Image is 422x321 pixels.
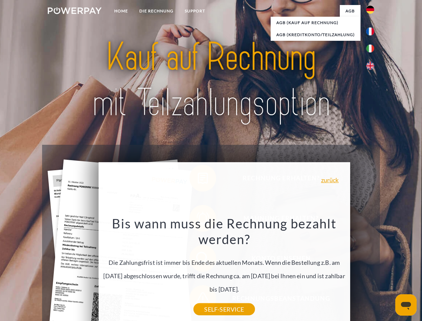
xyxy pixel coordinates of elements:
[366,6,374,14] img: de
[134,5,179,17] a: DIE RECHNUNG
[102,215,346,309] div: Die Zahlungsfrist ist immer bis Ende des aktuellen Monats. Wenn die Bestellung z.B. am [DATE] abg...
[366,44,374,52] img: it
[340,5,361,17] a: agb
[48,7,102,14] img: logo-powerpay-white.svg
[366,27,374,35] img: fr
[193,303,255,315] a: SELF-SERVICE
[271,29,361,41] a: AGB (Kreditkonto/Teilzahlung)
[321,177,339,183] a: zurück
[109,5,134,17] a: Home
[271,17,361,29] a: AGB (Kauf auf Rechnung)
[366,62,374,70] img: en
[395,294,417,316] iframe: Schaltfläche zum Öffnen des Messaging-Fensters
[64,32,358,128] img: title-powerpay_de.svg
[179,5,211,17] a: SUPPORT
[102,215,346,247] h3: Bis wann muss die Rechnung bezahlt werden?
